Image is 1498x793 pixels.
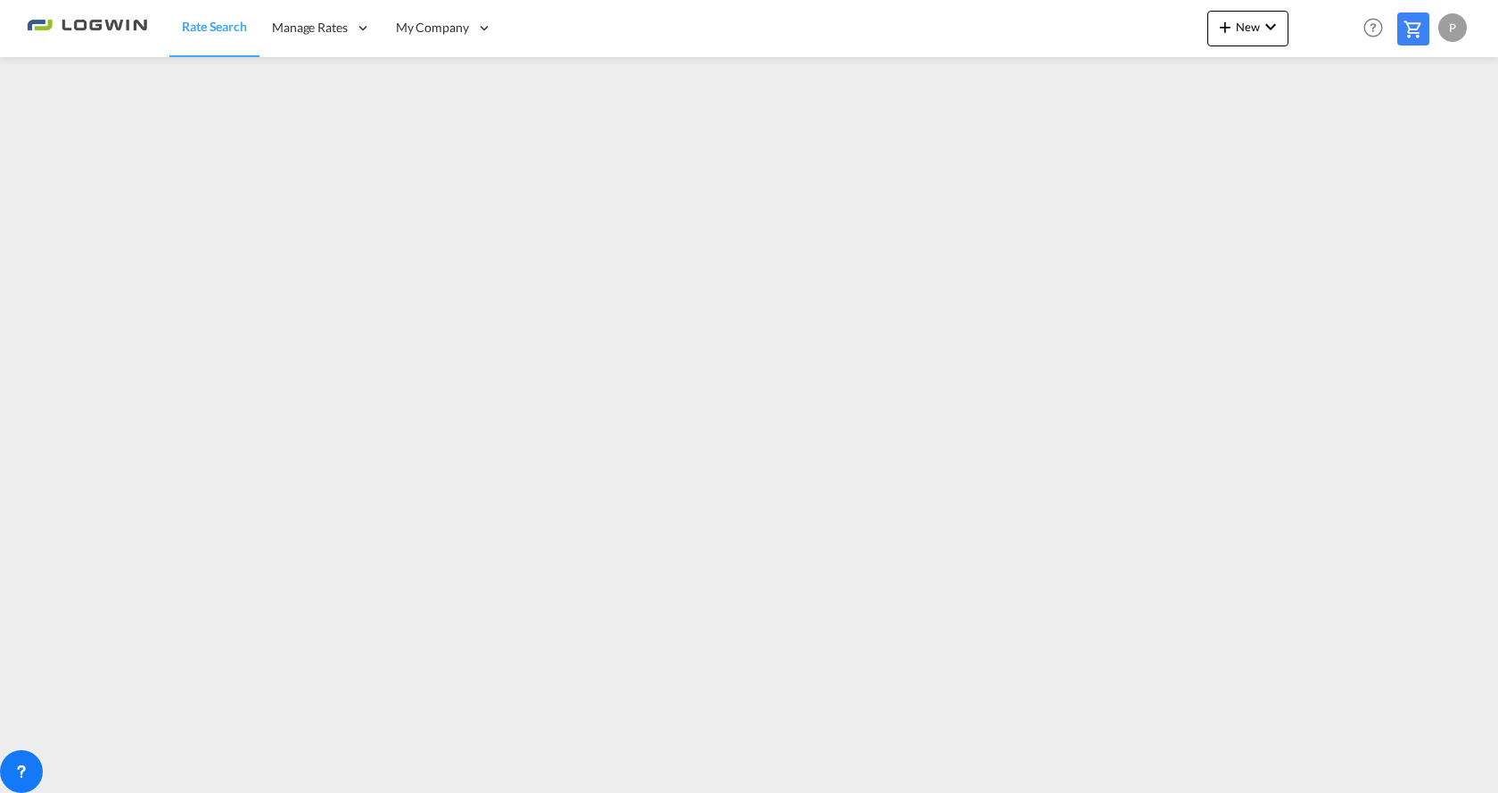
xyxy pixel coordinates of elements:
[272,19,348,37] span: Manage Rates
[1358,12,1397,45] div: Help
[1438,13,1467,42] div: P
[1214,20,1281,34] span: New
[182,19,247,34] span: Rate Search
[1260,16,1281,37] md-icon: icon-chevron-down
[1358,12,1388,43] span: Help
[396,19,469,37] span: My Company
[1214,16,1236,37] md-icon: icon-plus 400-fg
[1207,11,1288,46] button: icon-plus 400-fgNewicon-chevron-down
[27,8,147,48] img: 2761ae10d95411efa20a1f5e0282d2d7.png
